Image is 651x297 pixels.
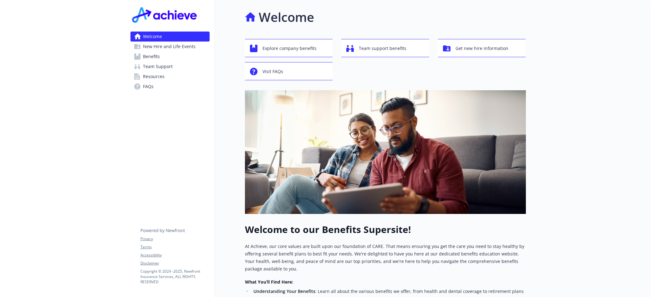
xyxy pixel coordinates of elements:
span: Explore company benefits [262,42,317,54]
h1: Welcome to our Benefits Supersite! [245,224,526,235]
p: Copyright © 2024 - 2025 , Newfront Insurance Services, ALL RIGHTS RESERVED [140,269,209,285]
p: At Achieve, our core values are built upon our foundation of CARE. That means ensuring you get th... [245,243,526,273]
button: Explore company benefits [245,39,333,57]
button: Visit FAQs [245,62,333,80]
button: Get new hire information [438,39,526,57]
a: Benefits [130,52,210,62]
a: Welcome [130,32,210,42]
a: Privacy [140,236,209,242]
h1: Welcome [259,8,314,27]
strong: Understanding Your Benefits [253,288,315,294]
span: Visit FAQs [262,66,283,77]
span: Resources [143,72,165,82]
img: overview page banner [245,90,526,214]
a: New Hire and Life Events [130,42,210,52]
span: Get new hire information [455,42,508,54]
a: Terms [140,244,209,250]
span: Benefits [143,52,160,62]
a: Accessibility [140,252,209,258]
a: Team Support [130,62,210,72]
span: Team Support [143,62,173,72]
a: FAQs [130,82,210,92]
span: FAQs [143,82,154,92]
strong: What You’ll Find Here: [245,279,293,285]
span: Welcome [143,32,162,42]
button: Team support benefits [341,39,429,57]
a: Disclaimer [140,260,209,266]
span: New Hire and Life Events [143,42,196,52]
a: Resources [130,72,210,82]
span: Team support benefits [359,42,406,54]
